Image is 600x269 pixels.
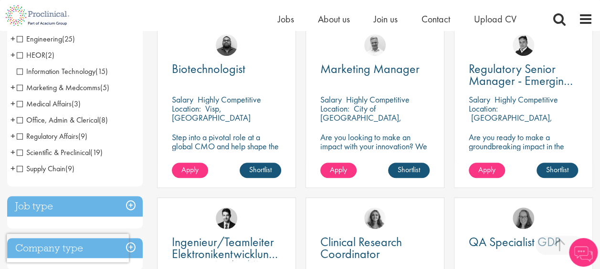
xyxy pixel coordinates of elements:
span: (19) [90,147,103,157]
a: Apply [469,163,505,178]
span: Clinical Research Coordinator [320,234,402,262]
span: + [11,161,15,176]
span: Marketing Manager [320,61,420,77]
span: + [11,129,15,143]
span: Information Technology [17,66,95,76]
span: (8) [99,115,108,125]
p: Highly Competitive [495,94,558,105]
span: Marketing & Medcomms [17,83,109,93]
span: QA Specialist GDP [469,234,560,250]
span: Salary [172,94,193,105]
span: Regulatory Senior Manager - Emerging Markets [469,61,573,101]
span: Information Technology [17,66,108,76]
a: Shortlist [240,163,281,178]
img: Ashley Bennett [216,34,237,56]
span: Salary [469,94,490,105]
a: QA Specialist GDP [469,236,578,248]
p: Are you looking to make an impact with your innovation? We are working with a well-established ph... [320,133,430,187]
span: Engineering [17,34,62,44]
img: Thomas Wenig [216,207,237,229]
span: Regulatory Affairs [17,131,78,141]
span: Marketing & Medcomms [17,83,100,93]
span: + [11,145,15,159]
p: Visp, [GEOGRAPHIC_DATA] [172,103,251,123]
span: Apply [330,165,347,175]
span: + [11,80,15,94]
span: (15) [95,66,108,76]
img: Ingrid Aymes [513,207,534,229]
span: Location: [469,103,498,114]
span: Apply [181,165,199,175]
span: (25) [62,34,75,44]
span: Apply [478,165,495,175]
span: Medical Affairs [17,99,81,109]
a: Apply [320,163,357,178]
span: Scientific & Preclinical [17,147,90,157]
span: (9) [65,164,74,174]
a: Ingenieur/Teamleiter Elektronikentwicklung Aviation (m/w/d) [172,236,281,260]
span: Engineering [17,34,75,44]
p: City of [GEOGRAPHIC_DATA], [GEOGRAPHIC_DATA] [320,103,401,132]
a: Shortlist [537,163,578,178]
span: + [11,31,15,46]
a: Upload CV [474,13,516,25]
img: Peter Duvall [513,34,534,56]
span: Supply Chain [17,164,74,174]
p: Highly Competitive [346,94,410,105]
span: Supply Chain [17,164,65,174]
span: Salary [320,94,342,105]
a: Jobs [278,13,294,25]
span: HEOR [17,50,45,60]
img: Jackie Cerchio [364,207,386,229]
span: HEOR [17,50,54,60]
span: Medical Affairs [17,99,72,109]
span: Regulatory Affairs [17,131,87,141]
iframe: reCAPTCHA [7,234,129,262]
span: Office, Admin & Clerical [17,115,99,125]
img: Joshua Bye [364,34,386,56]
span: (5) [100,83,109,93]
a: Clinical Research Coordinator [320,236,430,260]
span: + [11,96,15,111]
span: Location: [320,103,349,114]
p: Highly Competitive [198,94,261,105]
a: Contact [421,13,450,25]
span: + [11,48,15,62]
a: Apply [172,163,208,178]
p: Are you ready to make a groundbreaking impact in the world of biotechnology? Join a growing compa... [469,133,578,187]
span: Office, Admin & Clerical [17,115,108,125]
a: Join us [374,13,398,25]
a: Marketing Manager [320,63,430,75]
a: Regulatory Senior Manager - Emerging Markets [469,63,578,87]
span: Biotechnologist [172,61,245,77]
p: Step into a pivotal role at a global CMO and help shape the future of healthcare manufacturing. [172,133,281,169]
span: + [11,113,15,127]
span: Scientific & Preclinical [17,147,103,157]
h3: Job type [7,196,143,217]
span: (3) [72,99,81,109]
span: (9) [78,131,87,141]
a: Shortlist [388,163,430,178]
a: Biotechnologist [172,63,281,75]
span: Location: [172,103,201,114]
p: [GEOGRAPHIC_DATA], [GEOGRAPHIC_DATA] [469,112,552,132]
span: (2) [45,50,54,60]
a: About us [318,13,350,25]
img: Chatbot [569,238,598,267]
